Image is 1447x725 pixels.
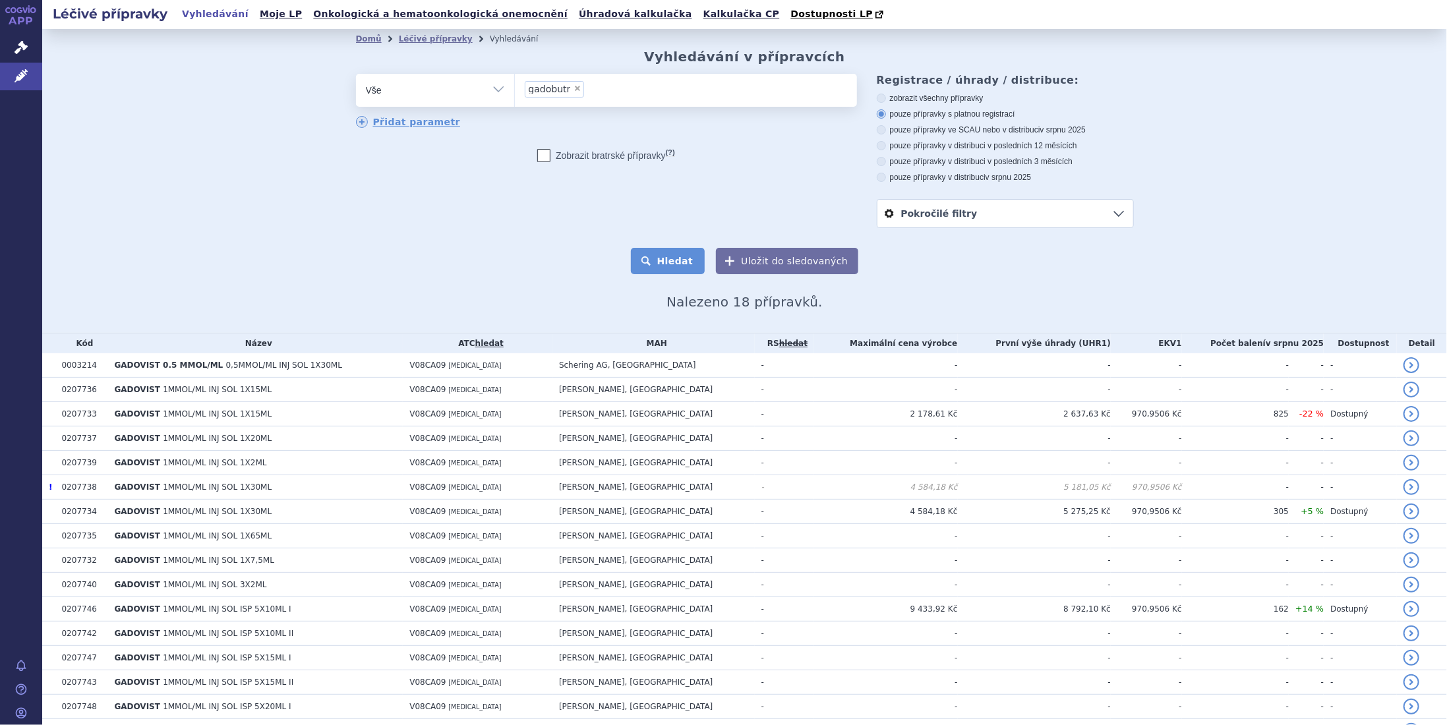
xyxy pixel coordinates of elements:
[448,581,501,589] span: [MEDICAL_DATA]
[114,507,160,516] span: GADOVIST
[55,333,108,353] th: Kód
[552,597,755,622] td: [PERSON_NAME], [GEOGRAPHIC_DATA]
[1111,524,1182,548] td: -
[1324,548,1397,573] td: -
[163,678,293,687] span: 1MMOL/ML INJ SOL ISP 5X15ML II
[755,402,814,426] td: -
[1111,670,1182,695] td: -
[409,458,446,467] span: V08CA09
[1289,378,1324,402] td: -
[958,524,1111,548] td: -
[958,548,1111,573] td: -
[356,116,461,128] a: Přidat parametr
[55,695,108,719] td: 0207748
[1324,451,1397,475] td: -
[1289,695,1324,719] td: -
[1289,646,1324,670] td: -
[552,500,755,524] td: [PERSON_NAME], [GEOGRAPHIC_DATA]
[552,378,755,402] td: [PERSON_NAME], [GEOGRAPHIC_DATA]
[958,646,1111,670] td: -
[55,378,108,402] td: 0207736
[1324,695,1397,719] td: -
[448,411,501,418] span: [MEDICAL_DATA]
[813,622,957,646] td: -
[114,409,160,419] span: GADOVIST
[755,426,814,451] td: -
[55,353,108,378] td: 0003214
[163,556,274,565] span: 1MMOL/ML INJ SOL 1X7,5ML
[1299,409,1324,419] span: -22 %
[755,695,814,719] td: -
[163,458,266,467] span: 1MMOL/ML INJ SOL 1X2ML
[958,622,1111,646] td: -
[958,573,1111,597] td: -
[755,524,814,548] td: -
[55,622,108,646] td: 0207742
[1111,573,1182,597] td: -
[666,148,675,157] abbr: (?)
[779,339,808,348] a: vyhledávání neobsahuje žádnou platnou referenční skupinu
[1403,357,1419,373] a: detail
[813,426,957,451] td: -
[877,140,1134,151] label: pouze přípravky v distribuci v posledních 12 měsících
[1324,333,1397,353] th: Dostupnost
[1403,455,1419,471] a: detail
[1289,426,1324,451] td: -
[55,548,108,573] td: 0207732
[403,333,552,353] th: ATC
[1182,670,1289,695] td: -
[1182,426,1289,451] td: -
[537,149,675,162] label: Zobrazit bratrské přípravky
[699,5,784,23] a: Kalkulačka CP
[1182,451,1289,475] td: -
[163,482,272,492] span: 1MMOL/ML INJ SOL 1X30ML
[755,500,814,524] td: -
[1324,573,1397,597] td: -
[1403,406,1419,422] a: detail
[813,573,957,597] td: -
[813,475,957,500] td: 4 584,18 Kč
[958,353,1111,378] td: -
[529,84,571,94] span: gadobutr
[55,573,108,597] td: 0207740
[813,451,957,475] td: -
[552,646,755,670] td: [PERSON_NAME], [GEOGRAPHIC_DATA]
[552,353,755,378] td: Schering AG, [GEOGRAPHIC_DATA]
[1324,426,1397,451] td: -
[163,604,291,614] span: 1MMOL/ML INJ SOL ISP 5X10ML I
[813,597,957,622] td: 9 433,92 Kč
[1111,646,1182,670] td: -
[1111,426,1182,451] td: -
[409,434,446,443] span: V08CA09
[114,385,160,394] span: GADOVIST
[813,333,957,353] th: Maximální cena výrobce
[55,475,108,500] td: 0207738
[448,459,501,467] span: [MEDICAL_DATA]
[1403,625,1419,641] a: detail
[1182,622,1289,646] td: -
[958,695,1111,719] td: -
[1403,528,1419,544] a: detail
[226,361,342,370] span: 0,5MMOL/ML INJ SOL 1X30ML
[1324,353,1397,378] td: -
[958,402,1111,426] td: 2 637,63 Kč
[55,597,108,622] td: 0207746
[475,339,504,348] a: hledat
[409,702,446,711] span: V08CA09
[55,451,108,475] td: 0207739
[958,451,1111,475] td: -
[1182,524,1289,548] td: -
[958,475,1111,500] td: 5 181,05 Kč
[114,434,160,443] span: GADOVIST
[631,248,705,274] button: Hledat
[1324,622,1397,646] td: -
[1182,548,1289,573] td: -
[958,378,1111,402] td: -
[1289,451,1324,475] td: -
[755,353,814,378] td: -
[409,604,446,614] span: V08CA09
[1403,552,1419,568] a: detail
[755,597,814,622] td: -
[958,426,1111,451] td: -
[1111,353,1182,378] td: -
